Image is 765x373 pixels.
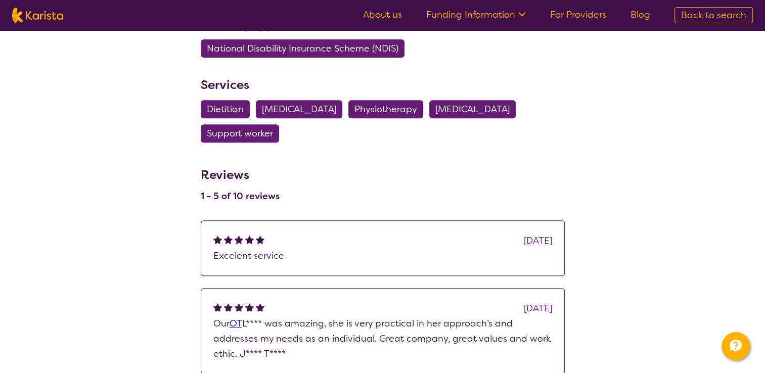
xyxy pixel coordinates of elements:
img: fullstar [213,235,222,244]
img: fullstar [224,235,233,244]
img: fullstar [235,303,243,311]
img: fullstar [245,303,254,311]
a: Dietitian [201,103,256,115]
p: Our L**** was amazing, she is very practical in her approach’s and addresses my needs as an indiv... [213,316,552,361]
h4: 1 - 5 of 10 reviews [201,190,280,202]
a: [MEDICAL_DATA] [429,103,522,115]
img: Karista logo [12,8,63,23]
a: Support worker [201,127,285,139]
img: fullstar [224,303,233,311]
button: Channel Menu [722,332,750,360]
a: Back to search [674,7,753,23]
p: Excelent service [213,248,552,263]
span: Back to search [681,9,746,21]
span: Dietitian [207,100,244,118]
span: [MEDICAL_DATA] [262,100,336,118]
span: Support worker [207,124,273,143]
span: National Disability Insurance Scheme (NDIS) [207,39,398,58]
img: fullstar [235,235,243,244]
div: [DATE] [524,301,552,316]
div: [DATE] [524,233,552,248]
a: Physiotherapy [348,103,429,115]
h3: Reviews [201,161,280,184]
a: Funding Information [426,9,526,21]
img: fullstar [256,303,264,311]
a: OT [230,317,242,330]
h3: Services [201,76,565,94]
a: Blog [631,9,650,21]
span: Physiotherapy [354,100,417,118]
img: fullstar [213,303,222,311]
a: [MEDICAL_DATA] [256,103,348,115]
a: For Providers [550,9,606,21]
a: National Disability Insurance Scheme (NDIS) [201,42,411,55]
img: fullstar [245,235,254,244]
span: [MEDICAL_DATA] [435,100,510,118]
a: About us [363,9,402,21]
img: fullstar [256,235,264,244]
